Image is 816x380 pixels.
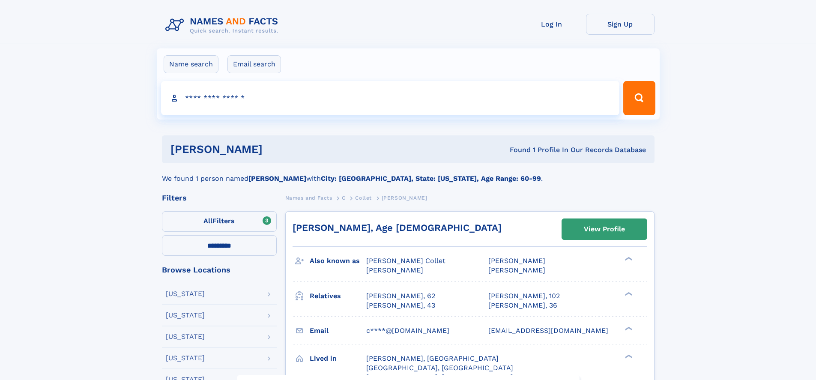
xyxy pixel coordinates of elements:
[488,291,560,301] a: [PERSON_NAME], 102
[170,144,386,155] h1: [PERSON_NAME]
[162,163,655,184] div: We found 1 person named with .
[293,222,502,233] a: [PERSON_NAME], Age [DEMOGRAPHIC_DATA]
[386,145,646,155] div: Found 1 Profile In Our Records Database
[166,355,205,362] div: [US_STATE]
[623,326,633,331] div: ❯
[366,364,513,372] span: [GEOGRAPHIC_DATA], [GEOGRAPHIC_DATA]
[310,289,366,303] h3: Relatives
[488,266,545,274] span: [PERSON_NAME]
[366,291,435,301] a: [PERSON_NAME], 62
[342,195,346,201] span: C
[586,14,655,35] a: Sign Up
[488,257,545,265] span: [PERSON_NAME]
[162,211,277,232] label: Filters
[166,312,205,319] div: [US_STATE]
[227,55,281,73] label: Email search
[488,301,557,310] a: [PERSON_NAME], 36
[310,254,366,268] h3: Also known as
[162,266,277,274] div: Browse Locations
[584,219,625,239] div: View Profile
[162,14,285,37] img: Logo Names and Facts
[517,14,586,35] a: Log In
[310,351,366,366] h3: Lived in
[366,257,445,265] span: [PERSON_NAME] Collet
[562,219,647,239] a: View Profile
[342,192,346,203] a: C
[285,192,332,203] a: Names and Facts
[248,174,306,183] b: [PERSON_NAME]
[623,256,633,262] div: ❯
[161,81,620,115] input: search input
[366,266,423,274] span: [PERSON_NAME]
[355,195,372,201] span: Collet
[488,326,608,335] span: [EMAIL_ADDRESS][DOMAIN_NAME]
[162,194,277,202] div: Filters
[310,323,366,338] h3: Email
[321,174,541,183] b: City: [GEOGRAPHIC_DATA], State: [US_STATE], Age Range: 60-99
[355,192,372,203] a: Collet
[623,81,655,115] button: Search Button
[366,354,499,362] span: [PERSON_NAME], [GEOGRAPHIC_DATA]
[623,353,633,359] div: ❯
[382,195,427,201] span: [PERSON_NAME]
[164,55,218,73] label: Name search
[203,217,212,225] span: All
[166,290,205,297] div: [US_STATE]
[166,333,205,340] div: [US_STATE]
[366,301,435,310] a: [PERSON_NAME], 43
[623,291,633,296] div: ❯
